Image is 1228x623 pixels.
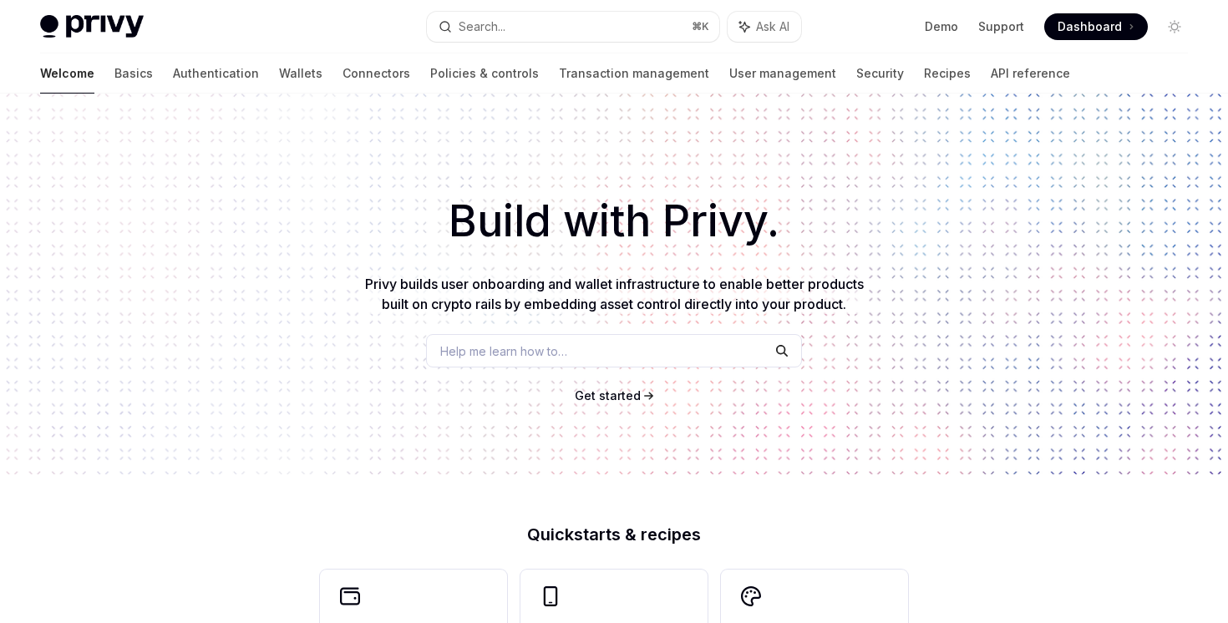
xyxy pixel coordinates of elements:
a: User management [729,53,836,94]
span: Dashboard [1058,18,1122,35]
img: light logo [40,15,144,38]
h2: Quickstarts & recipes [320,526,908,543]
a: Authentication [173,53,259,94]
button: Ask AI [728,12,801,42]
a: Policies & controls [430,53,539,94]
a: Welcome [40,53,94,94]
a: Demo [925,18,958,35]
span: ⌘ K [692,20,709,33]
span: Help me learn how to… [440,342,567,360]
a: Recipes [924,53,971,94]
a: Get started [575,387,641,404]
h1: Build with Privy. [27,189,1201,254]
span: Privy builds user onboarding and wallet infrastructure to enable better products built on crypto ... [365,276,864,312]
a: Support [978,18,1024,35]
a: Dashboard [1044,13,1148,40]
div: Search... [459,17,505,37]
a: Wallets [279,53,322,94]
span: Ask AI [756,18,789,35]
span: Get started [575,388,641,403]
a: Transaction management [559,53,709,94]
button: Search...⌘K [427,12,718,42]
a: Security [856,53,904,94]
a: Basics [114,53,153,94]
button: Toggle dark mode [1161,13,1188,40]
a: Connectors [343,53,410,94]
a: API reference [991,53,1070,94]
